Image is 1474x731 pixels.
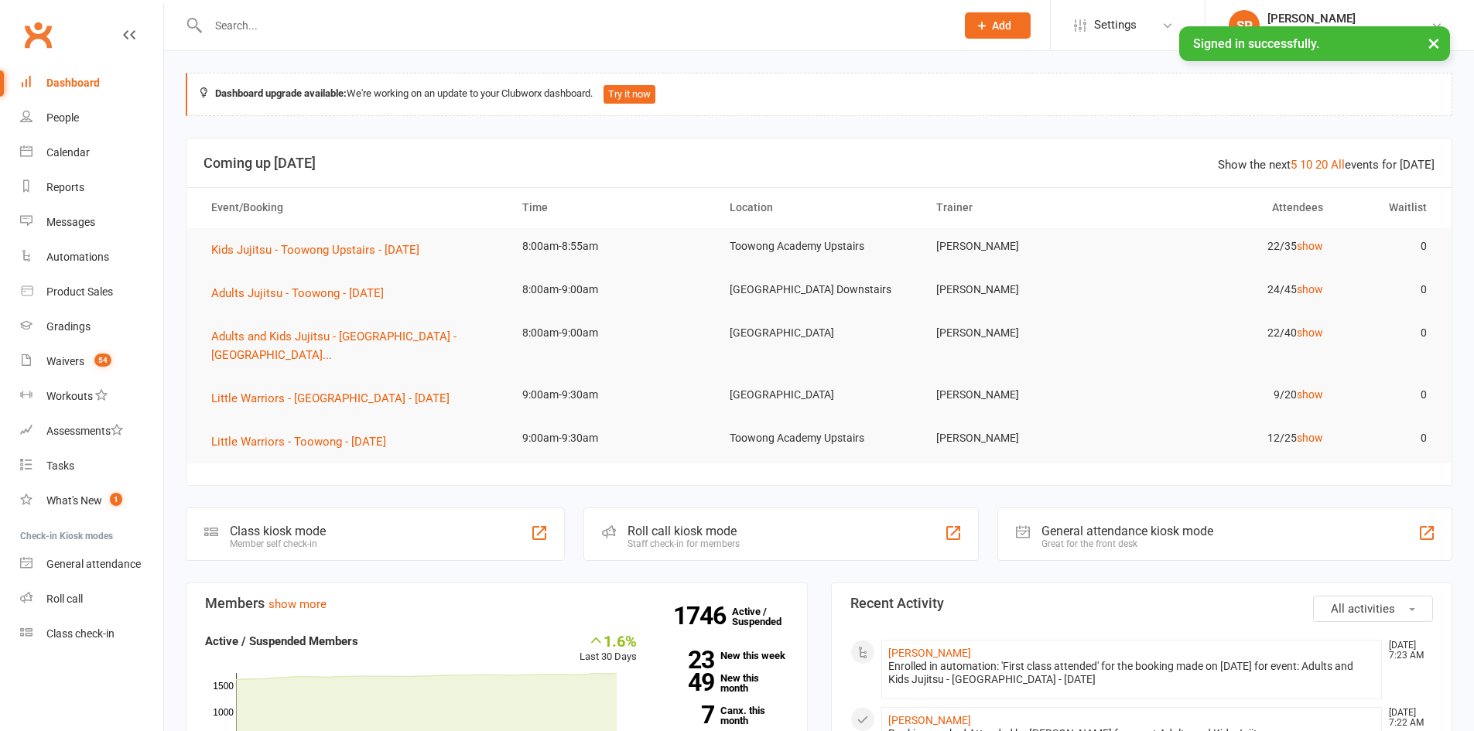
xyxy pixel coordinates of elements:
td: [PERSON_NAME] [922,272,1130,308]
td: [PERSON_NAME] [922,420,1130,456]
td: 0 [1337,228,1441,265]
div: Tasks [46,459,74,472]
a: 1746Active / Suspended [732,595,800,638]
div: Martial Arts [GEOGRAPHIC_DATA] [1267,26,1431,39]
strong: 49 [660,671,714,694]
a: show [1297,283,1323,295]
h3: Members [205,596,788,611]
a: show [1297,432,1323,444]
div: What's New [46,494,102,507]
td: 22/40 [1130,315,1337,351]
a: Reports [20,170,163,205]
a: 7Canx. this month [660,705,788,726]
td: Toowong Academy Upstairs [716,420,923,456]
a: General attendance kiosk mode [20,547,163,582]
td: 9:00am-9:30am [508,377,716,413]
td: 22/35 [1130,228,1337,265]
span: Little Warriors - [GEOGRAPHIC_DATA] - [DATE] [211,391,450,405]
td: 8:00am-9:00am [508,315,716,351]
td: 12/25 [1130,420,1337,456]
div: Great for the front desk [1041,538,1213,549]
button: All activities [1313,596,1433,622]
a: Gradings [20,309,163,344]
a: show [1297,388,1323,401]
button: Adults Jujitsu - Toowong - [DATE] [211,284,395,302]
h3: Coming up [DATE] [203,155,1435,171]
time: [DATE] 7:22 AM [1381,708,1432,728]
a: Calendar [20,135,163,170]
span: Little Warriors - Toowong - [DATE] [211,435,386,449]
div: Member self check-in [230,538,326,549]
th: Location [716,188,923,227]
th: Trainer [922,188,1130,227]
td: 9/20 [1130,377,1337,413]
a: What's New1 [20,483,163,518]
td: Toowong Academy Upstairs [716,228,923,265]
div: Messages [46,216,95,228]
div: Show the next events for [DATE] [1218,155,1435,174]
button: Add [965,12,1031,39]
div: General attendance kiosk mode [1041,524,1213,538]
a: 5 [1291,158,1297,172]
div: People [46,111,79,124]
strong: Dashboard upgrade available: [215,87,347,99]
div: Dashboard [46,77,100,89]
a: show [1297,240,1323,252]
td: 0 [1337,420,1441,456]
div: Enrolled in automation: 'First class attended' for the booking made on [DATE] for event: Adults a... [888,660,1376,686]
span: Adults and Kids Jujitsu - [GEOGRAPHIC_DATA] - [GEOGRAPHIC_DATA]... [211,330,457,362]
div: Roll call kiosk mode [628,524,740,538]
div: Automations [46,251,109,263]
a: Class kiosk mode [20,617,163,651]
td: [PERSON_NAME] [922,228,1130,265]
div: Waivers [46,355,84,367]
div: Last 30 Days [580,632,637,665]
a: [PERSON_NAME] [888,714,971,726]
a: 23New this week [660,651,788,661]
span: Settings [1094,8,1137,43]
span: 1 [110,493,122,506]
a: 10 [1300,158,1312,172]
a: Product Sales [20,275,163,309]
a: All [1331,158,1345,172]
td: 24/45 [1130,272,1337,308]
span: Add [992,19,1011,32]
th: Attendees [1130,188,1337,227]
div: Gradings [46,320,91,333]
a: Messages [20,205,163,240]
span: All activities [1331,602,1395,616]
span: 54 [94,354,111,367]
h3: Recent Activity [850,596,1434,611]
button: Adults and Kids Jujitsu - [GEOGRAPHIC_DATA] - [GEOGRAPHIC_DATA]... [211,327,494,364]
input: Search... [203,15,945,36]
span: Kids Jujitsu - Toowong Upstairs - [DATE] [211,243,419,257]
a: Tasks [20,449,163,483]
button: Try it now [604,85,655,104]
div: General attendance [46,558,141,570]
div: Assessments [46,425,123,437]
button: Little Warriors - [GEOGRAPHIC_DATA] - [DATE] [211,389,460,408]
td: 8:00am-9:00am [508,272,716,308]
a: Dashboard [20,66,163,101]
button: × [1420,26,1448,60]
div: Reports [46,181,84,193]
td: [PERSON_NAME] [922,315,1130,351]
a: Roll call [20,582,163,617]
th: Event/Booking [197,188,508,227]
td: 0 [1337,272,1441,308]
div: We're working on an update to your Clubworx dashboard. [186,73,1452,116]
div: Staff check-in for members [628,538,740,549]
a: Automations [20,240,163,275]
div: [PERSON_NAME] [1267,12,1431,26]
div: Roll call [46,593,83,605]
strong: 23 [660,648,714,671]
th: Waitlist [1337,188,1441,227]
a: People [20,101,163,135]
div: Product Sales [46,285,113,298]
a: Clubworx [19,15,57,54]
button: Little Warriors - Toowong - [DATE] [211,432,397,451]
a: show more [268,597,327,611]
a: 49New this month [660,673,788,693]
td: [GEOGRAPHIC_DATA] [716,377,923,413]
td: 0 [1337,377,1441,413]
